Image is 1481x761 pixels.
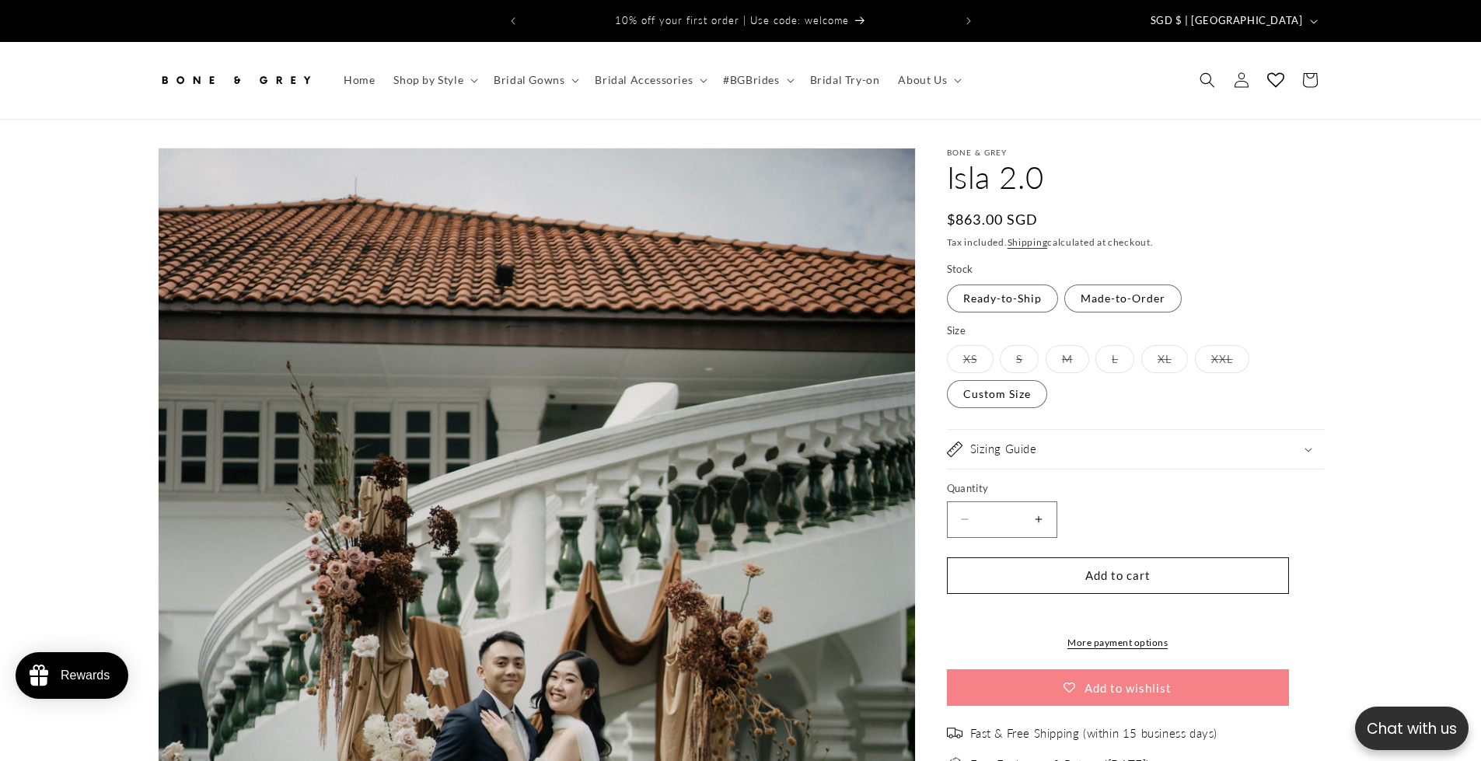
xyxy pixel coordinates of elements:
label: S [1000,345,1039,373]
label: L [1095,345,1134,373]
summary: Shop by Style [384,64,484,96]
a: More payment options [947,636,1289,650]
label: Ready-to-Ship [947,285,1058,312]
p: Bone & Grey [947,148,1324,157]
summary: #BGBrides [714,64,800,96]
span: $863.00 SGD [947,209,1039,230]
a: Home [334,64,384,96]
div: Tax included. calculated at checkout. [947,235,1324,250]
label: Quantity [947,481,1289,497]
summary: Bridal Accessories [585,64,714,96]
button: Open chatbox [1355,707,1469,750]
span: #BGBrides [723,73,779,87]
label: Made-to-Order [1064,285,1182,312]
label: Custom Size [947,380,1047,408]
summary: About Us [889,64,968,96]
button: SGD $ | [GEOGRAPHIC_DATA] [1141,6,1324,36]
legend: Stock [947,262,975,278]
img: Bone and Grey Bridal [158,63,313,97]
label: XS [947,345,994,373]
span: Shop by Style [393,73,463,87]
span: SGD $ | [GEOGRAPHIC_DATA] [1151,13,1303,29]
h1: Isla 2.0 [947,157,1324,197]
label: XL [1141,345,1188,373]
span: 10% off your first order | Use code: welcome [615,14,849,26]
summary: Sizing Guide [947,430,1324,469]
a: Bridal Try-on [801,64,889,96]
button: Add to cart [947,557,1289,594]
span: Bridal Accessories [595,73,693,87]
a: Shipping [1008,236,1048,248]
div: Rewards [61,668,110,682]
button: Add to wishlist [947,669,1289,706]
summary: Search [1190,63,1224,97]
a: Bone and Grey Bridal [152,58,319,103]
h2: Sizing Guide [970,442,1037,457]
span: About Us [898,73,947,87]
summary: Bridal Gowns [484,64,585,96]
span: Bridal Gowns [494,73,564,87]
label: XXL [1195,345,1249,373]
button: Next announcement [952,6,986,36]
label: M [1046,345,1089,373]
span: Bridal Try-on [810,73,880,87]
legend: Size [947,323,968,339]
p: Chat with us [1355,717,1469,740]
span: Fast & Free Shipping (within 15 business days) [970,726,1218,742]
button: Previous announcement [496,6,530,36]
span: Home [344,73,375,87]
